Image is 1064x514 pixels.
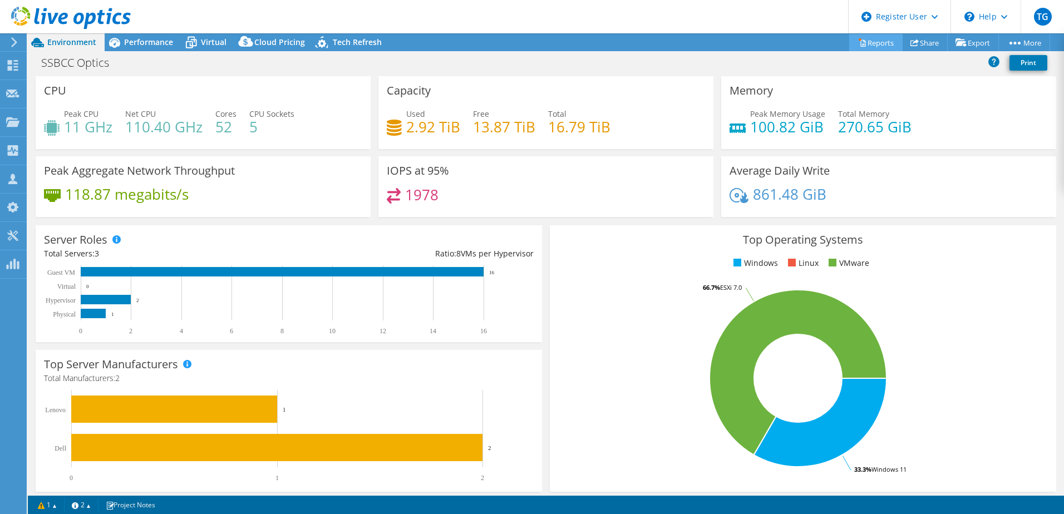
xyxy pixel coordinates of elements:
h4: 861.48 GiB [753,188,826,200]
span: Tech Refresh [333,37,382,47]
span: Cores [215,108,237,119]
span: 8 [456,248,461,259]
h3: Peak Aggregate Network Throughput [44,165,235,177]
text: Hypervisor [46,296,76,304]
text: 8 [280,327,284,335]
text: 12 [380,327,386,335]
text: 4 [180,327,183,335]
h4: 16.79 TiB [548,121,610,133]
h4: Total Manufacturers: [44,372,534,384]
h3: CPU [44,85,66,97]
h4: 270.65 GiB [838,121,912,133]
text: 6 [230,327,233,335]
h3: Capacity [387,85,431,97]
li: VMware [826,257,869,269]
h3: IOPS at 95% [387,165,449,177]
text: 16 [489,270,495,275]
span: Virtual [201,37,226,47]
text: 0 [79,327,82,335]
h3: Average Daily Write [730,165,830,177]
a: More [998,34,1050,51]
li: Windows [731,257,778,269]
svg: \n [964,12,974,22]
span: Performance [124,37,173,47]
h3: Memory [730,85,773,97]
a: 2 [64,498,98,512]
h4: 1978 [405,189,439,201]
tspan: Windows 11 [871,465,907,473]
h1: SSBCC Optics [36,57,126,69]
span: 3 [95,248,99,259]
text: 1 [275,474,279,482]
h3: Server Roles [44,234,107,246]
span: Total [548,108,567,119]
h4: 5 [249,121,294,133]
text: 2 [136,298,139,303]
span: TG [1034,8,1052,26]
span: 2 [115,373,120,383]
h4: 52 [215,121,237,133]
span: Used [406,108,425,119]
a: 1 [30,498,65,512]
span: CPU Sockets [249,108,294,119]
text: 1 [111,312,114,317]
tspan: 33.3% [854,465,871,473]
text: 2 [488,444,491,451]
text: Dell [55,444,66,452]
text: 0 [86,284,89,289]
a: Export [947,34,999,51]
span: Free [473,108,489,119]
span: Net CPU [125,108,156,119]
span: Environment [47,37,96,47]
text: 0 [70,474,73,482]
text: 2 [481,474,484,482]
text: 14 [430,327,436,335]
text: 16 [480,327,487,335]
span: Total Memory [838,108,889,119]
text: 1 [283,406,286,413]
h4: 13.87 TiB [473,121,535,133]
h3: Top Operating Systems [558,234,1048,246]
text: 10 [329,327,336,335]
h3: Top Server Manufacturers [44,358,178,370]
h4: 100.82 GiB [750,121,825,133]
a: Reports [849,34,903,51]
text: 2 [129,327,132,335]
div: Total Servers: [44,248,289,260]
text: Guest VM [47,269,75,276]
text: Physical [53,310,76,318]
a: Print [1009,55,1047,71]
text: Lenovo [45,406,66,414]
text: Virtual [57,283,76,290]
a: Share [902,34,948,51]
tspan: 66.7% [703,283,720,291]
tspan: ESXi 7.0 [720,283,742,291]
span: Peak Memory Usage [750,108,825,119]
span: Peak CPU [64,108,98,119]
li: Linux [785,257,819,269]
div: Ratio: VMs per Hypervisor [289,248,534,260]
h4: 118.87 megabits/s [65,188,189,200]
h4: 2.92 TiB [406,121,460,133]
span: Cloud Pricing [254,37,305,47]
h4: 110.40 GHz [125,121,203,133]
a: Project Notes [98,498,163,512]
h4: 11 GHz [64,121,112,133]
